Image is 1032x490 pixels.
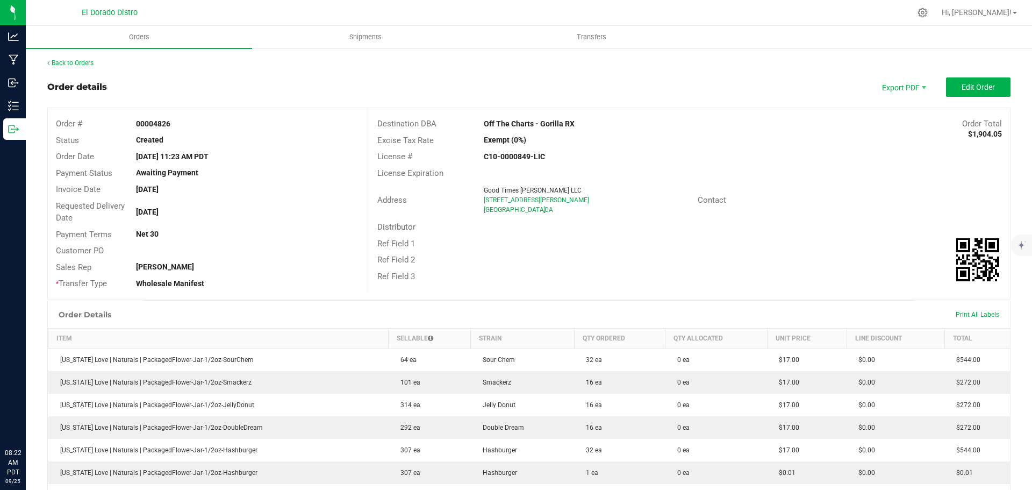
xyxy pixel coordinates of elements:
span: Ref Field 3 [377,272,415,281]
img: Scan me! [956,238,999,281]
iframe: Resource center [11,404,43,436]
th: Unit Price [767,328,847,348]
inline-svg: Inventory [8,101,19,111]
span: 0 ea [672,356,690,364]
span: $17.00 [773,379,799,386]
th: Line Discount [847,328,944,348]
inline-svg: Outbound [8,124,19,134]
span: 0 ea [672,424,690,431]
span: 0 ea [672,469,690,477]
span: Destination DBA [377,119,436,129]
span: [US_STATE] Love | Naturals | PackagedFlower-Jar-1/2oz-JellyDonut [55,401,254,409]
span: 307 ea [395,469,420,477]
span: 16 ea [580,424,602,431]
span: 307 ea [395,446,420,454]
span: , [543,206,544,214]
span: [US_STATE] Love | Naturals | PackagedFlower-Jar-1/2oz-SourChem [55,356,254,364]
strong: Net 30 [136,230,159,238]
span: $0.00 [853,469,875,477]
span: Sour Chem [477,356,515,364]
span: Status [56,136,79,145]
strong: 00004826 [136,119,170,128]
span: Smackerz [477,379,511,386]
inline-svg: Inbound [8,77,19,88]
span: $17.00 [773,446,799,454]
span: $0.01 [773,469,795,477]
span: License # [377,152,412,161]
span: 0 ea [672,401,690,409]
span: Good Times [PERSON_NAME] LLC [484,187,582,194]
th: Sellable [389,328,471,348]
span: $544.00 [951,446,980,454]
strong: [PERSON_NAME] [136,262,194,271]
span: Order # [56,119,82,129]
span: Payment Terms [56,230,112,239]
strong: $1,904.05 [968,130,1002,138]
qrcode: 00004826 [956,238,999,281]
strong: Exempt (0%) [484,136,526,144]
span: Edit Order [962,83,995,91]
span: 64 ea [395,356,417,364]
span: [GEOGRAPHIC_DATA] [484,206,546,214]
th: Item [48,328,389,348]
span: 16 ea [580,401,602,409]
span: Customer PO [56,246,104,255]
span: Excise Tax Rate [377,136,434,145]
span: 0 ea [672,379,690,386]
span: $0.01 [951,469,973,477]
a: Shipments [252,26,478,48]
strong: Awaiting Payment [136,168,198,177]
span: Hashburger [477,446,517,454]
strong: [DATE] [136,185,159,194]
strong: Wholesale Manifest [136,279,204,288]
span: $17.00 [773,356,799,364]
a: Orders [26,26,252,48]
span: Payment Status [56,168,112,178]
strong: C10-0000849-LIC [484,152,545,161]
span: Transfers [562,32,621,42]
span: Export PDF [871,77,935,97]
span: 32 ea [580,356,602,364]
span: 0 ea [672,446,690,454]
span: $272.00 [951,401,980,409]
span: Contact [698,195,726,205]
span: $0.00 [853,356,875,364]
span: $17.00 [773,424,799,431]
span: Order Date [56,152,94,161]
span: Orders [114,32,164,42]
span: [STREET_ADDRESS][PERSON_NAME] [484,196,589,204]
span: Hi, [PERSON_NAME]! [942,8,1012,17]
th: Strain [471,328,575,348]
span: $17.00 [773,401,799,409]
span: $272.00 [951,379,980,386]
span: 292 ea [395,424,420,431]
strong: Created [136,136,163,144]
span: [US_STATE] Love | Naturals | PackagedFlower-Jar-1/2oz-Smackerz [55,379,252,386]
span: Jelly Donut [477,401,515,409]
a: Transfers [478,26,705,48]
a: Back to Orders [47,59,94,67]
span: $0.00 [853,401,875,409]
strong: [DATE] 11:23 AM PDT [136,152,209,161]
button: Edit Order [946,77,1010,97]
span: [US_STATE] Love | Naturals | PackagedFlower-Jar-1/2oz-Hashburger [55,469,257,477]
span: 101 ea [395,379,420,386]
span: Double Dream [477,424,524,431]
span: Ref Field 1 [377,239,415,248]
strong: [DATE] [136,208,159,216]
span: Hashburger [477,469,517,477]
span: Distributor [377,222,415,232]
inline-svg: Analytics [8,31,19,42]
span: 32 ea [580,446,602,454]
span: Invoice Date [56,184,101,194]
span: El Dorado Distro [82,8,138,17]
p: 08:22 AM PDT [5,448,21,477]
h1: Order Details [59,310,111,319]
span: [US_STATE] Love | Naturals | PackagedFlower-Jar-1/2oz-Hashburger [55,446,257,454]
strong: Off The Charts - Gorilla RX [484,119,575,128]
span: 1 ea [580,469,598,477]
div: Order details [47,81,107,94]
th: Total [944,328,1010,348]
span: $0.00 [853,446,875,454]
span: Transfer Type [56,279,107,288]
